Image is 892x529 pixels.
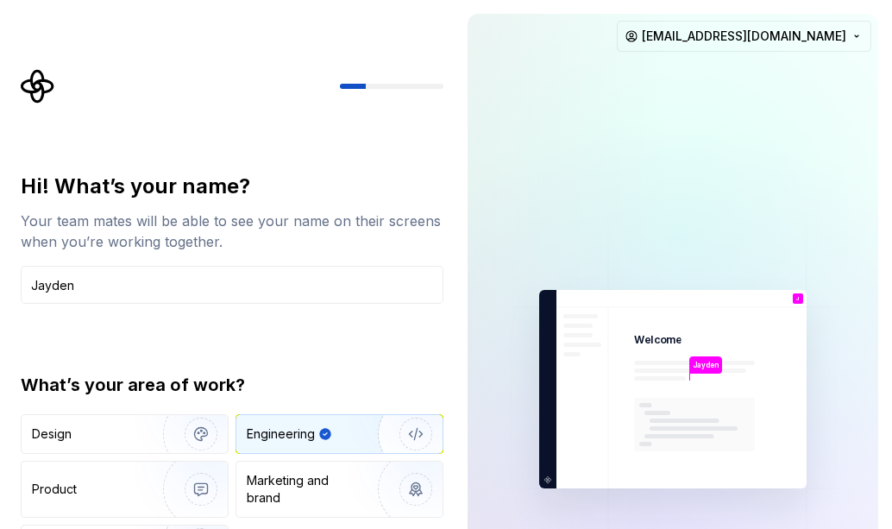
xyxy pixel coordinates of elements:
[32,425,72,443] div: Design
[21,266,443,304] input: Han Solo
[21,173,443,200] div: Hi! What’s your name?
[247,425,315,443] div: Engineering
[634,333,682,347] p: Welcome
[796,296,800,301] p: J
[32,481,77,498] div: Product
[642,28,846,45] span: [EMAIL_ADDRESS][DOMAIN_NAME]
[21,373,443,397] div: What’s your area of work?
[247,472,363,507] div: Marketing and brand
[21,211,443,252] div: Your team mates will be able to see your name on their screens when you’re working together.
[693,360,719,370] p: Jayden
[617,21,871,52] button: [EMAIL_ADDRESS][DOMAIN_NAME]
[21,69,55,104] svg: Supernova Logo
